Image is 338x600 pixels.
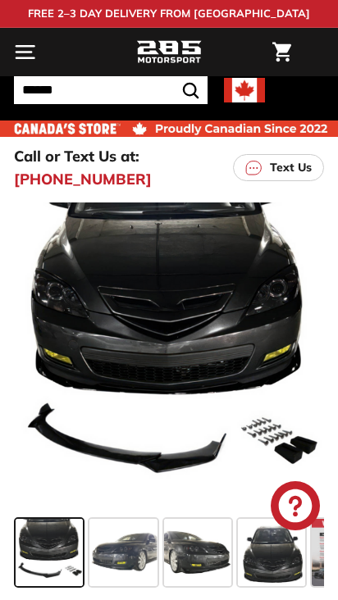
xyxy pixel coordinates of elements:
[136,39,202,66] img: Logo_285_Motorsport_areodynamics_components
[270,159,312,176] p: Text Us
[28,6,310,22] p: FREE 2–3 DAY DELIVERY FROM [GEOGRAPHIC_DATA]
[233,154,324,181] a: Text Us
[266,481,325,534] inbox-online-store-chat: Shopify online store chat
[14,168,152,190] a: [PHONE_NUMBER]
[264,29,299,75] a: Cart
[14,145,139,167] p: Call or Text Us at:
[14,76,208,104] input: Search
